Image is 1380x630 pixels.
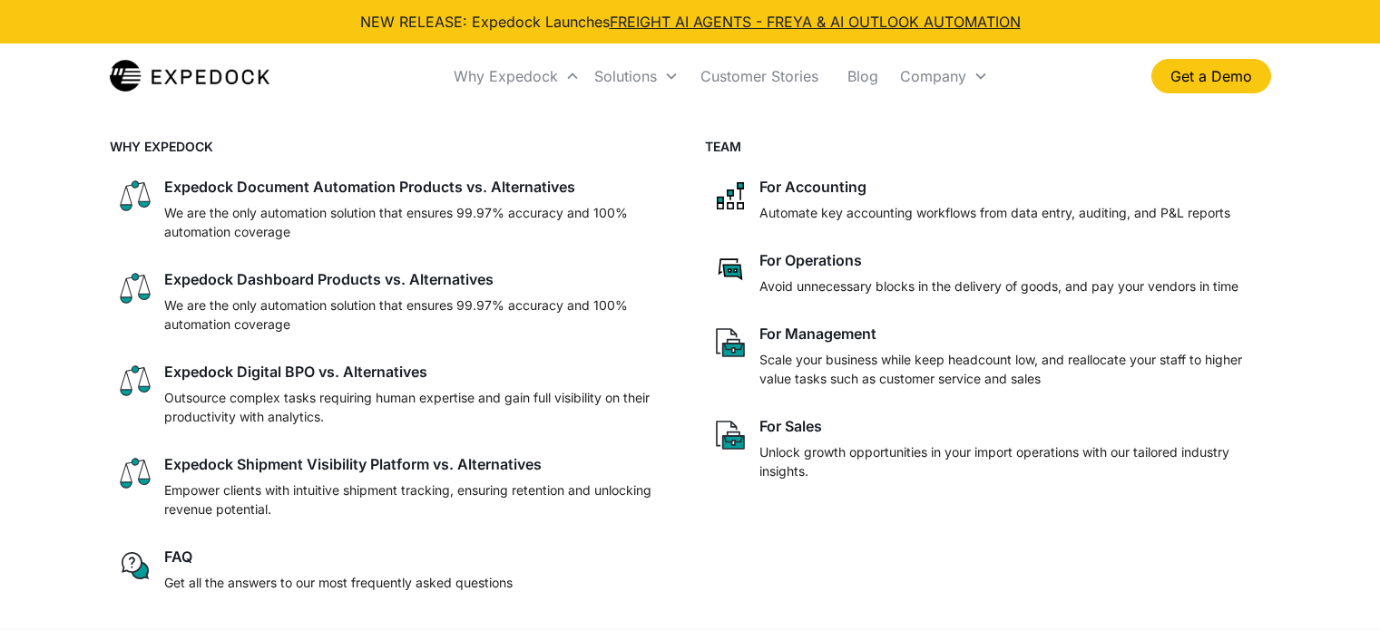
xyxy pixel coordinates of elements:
[1151,59,1271,93] a: Get a Demo
[164,296,669,334] p: We are the only automation solution that ensures 99.97% accuracy and 100% automation coverage
[117,363,153,399] img: scale icon
[164,573,513,592] p: Get all the answers to our most frequently asked questions
[164,388,669,426] p: Outsource complex tasks requiring human expertise and gain full visibility on their productivity ...
[117,455,153,491] img: scale icon
[117,548,153,584] img: regular chat bubble icon
[759,251,862,269] div: For Operations
[705,137,1271,156] h4: TEAM
[110,137,676,156] h4: WHY EXPEDOCK
[705,410,1271,488] a: paper and bag iconFor SalesUnlock growth opportunities in your import operations with our tailore...
[900,67,966,85] div: Company
[610,13,1021,31] a: FREIGHT AI AGENTS - FREYA & AI OUTLOOK AUTOMATION
[164,480,669,519] p: Empower clients with intuitive shipment tracking, ensuring retention and unlocking revenue potent...
[164,455,542,473] div: Expedock Shipment Visibility Platform vs. Alternatives
[759,417,822,435] div: For Sales
[759,178,866,196] div: For Accounting
[117,178,153,214] img: scale icon
[705,244,1271,303] a: rectangular chat bubble iconFor OperationsAvoid unnecessary blocks in the delivery of goods, and ...
[759,325,876,343] div: For Management
[164,270,494,288] div: Expedock Dashboard Products vs. Alternatives
[759,203,1230,222] p: Automate key accounting workflows from data entry, auditing, and P&L reports
[594,67,657,85] div: Solutions
[110,170,676,248] a: scale iconExpedock Document Automation Products vs. AlternativesWe are the only automation soluti...
[164,178,575,196] div: Expedock Document Automation Products vs. Alternatives
[712,325,749,361] img: paper and bag icon
[705,317,1271,395] a: paper and bag iconFor ManagementScale your business while keep headcount low, and reallocate your...
[893,45,995,107] div: Company
[110,448,676,526] a: scale iconExpedock Shipment Visibility Platform vs. AlternativesEmpower clients with intuitive sh...
[110,263,676,341] a: scale iconExpedock Dashboard Products vs. AlternativesWe are the only automation solution that en...
[759,276,1238,296] p: Avoid unnecessary blocks in the delivery of goods, and pay your vendors in time
[164,363,427,381] div: Expedock Digital BPO vs. Alternatives
[446,45,587,107] div: Why Expedock
[110,58,270,94] img: Expedock Logo
[705,170,1271,229] a: network like iconFor AccountingAutomate key accounting workflows from data entry, auditing, and P...
[110,355,676,433] a: scale iconExpedock Digital BPO vs. AlternativesOutsource complex tasks requiring human expertise ...
[117,270,153,306] img: scale icon
[164,548,192,566] div: FAQ
[1289,543,1380,630] iframe: Chat Widget
[454,67,558,85] div: Why Expedock
[164,203,669,241] p: We are the only automation solution that ensures 99.97% accuracy and 100% automation coverage
[686,45,833,107] a: Customer Stories
[833,45,893,107] a: Blog
[110,540,676,599] a: regular chat bubble iconFAQGet all the answers to our most frequently asked questions
[110,58,270,94] a: home
[759,442,1264,480] p: Unlock growth opportunities in your import operations with our tailored industry insights.
[360,11,1021,33] div: NEW RELEASE: Expedock Launches
[712,178,749,214] img: network like icon
[759,350,1264,388] p: Scale your business while keep headcount low, and reallocate your staff to higher value tasks suc...
[712,251,749,287] img: rectangular chat bubble icon
[712,417,749,453] img: paper and bag icon
[587,45,686,107] div: Solutions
